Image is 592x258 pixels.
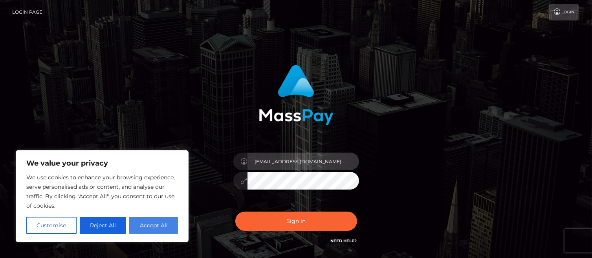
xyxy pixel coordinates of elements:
button: Reject All [80,217,126,234]
a: Login Page [12,4,42,20]
button: Customise [26,217,77,234]
p: We value your privacy [26,158,178,168]
div: We value your privacy [16,150,189,242]
input: Username... [247,153,359,170]
img: MassPay Login [259,65,334,125]
button: Sign in [235,212,357,231]
button: Accept All [129,217,178,234]
a: Need Help? [331,238,357,243]
p: We use cookies to enhance your browsing experience, serve personalised ads or content, and analys... [26,173,178,210]
a: Login [549,4,579,20]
